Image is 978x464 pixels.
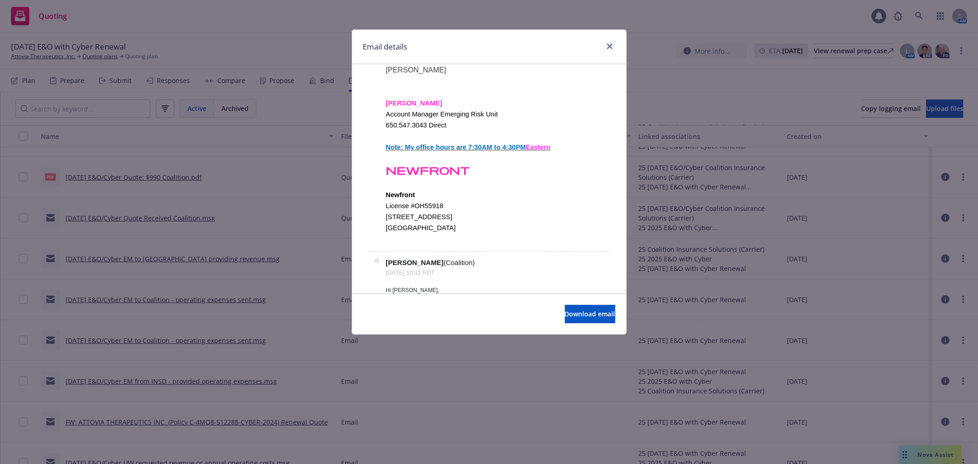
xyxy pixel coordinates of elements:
[386,202,443,210] span: License #OH55918
[386,267,611,278] p: [DATE] 10:11 PDT
[386,99,442,107] span: [PERSON_NAME]
[526,144,551,151] span: Eastern
[386,224,456,232] span: [GEOGRAPHIC_DATA]
[386,144,526,151] span: Note: My office hours are 7:30AM to 4:30PM
[386,65,611,76] p: [PERSON_NAME]
[565,305,615,323] button: Download email
[386,285,611,366] div: Hi [PERSON_NAME], Thanks for reaching out. Please note that the app you sent has revenue marked a...
[386,122,447,129] span: 650.547.3043 Direct
[363,41,408,53] h1: Email details
[386,191,415,199] span: Newfront
[386,164,470,178] img: AD_4nXcZzPayLaiOUFunvUX96-ZgPnxMkHmcqfPgFNoCFptwHl9YxlSwd1QsDAsMKyTmkFDJRhFR2OrknwN5TuD-mh2BldcOT...
[386,213,453,221] span: [STREET_ADDRESS]
[386,259,444,266] strong: [PERSON_NAME]
[604,41,615,52] a: close
[386,110,498,118] span: Account Manager Emerging Risk Unit
[565,309,615,318] span: Download email
[386,259,611,267] p: (Coalition)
